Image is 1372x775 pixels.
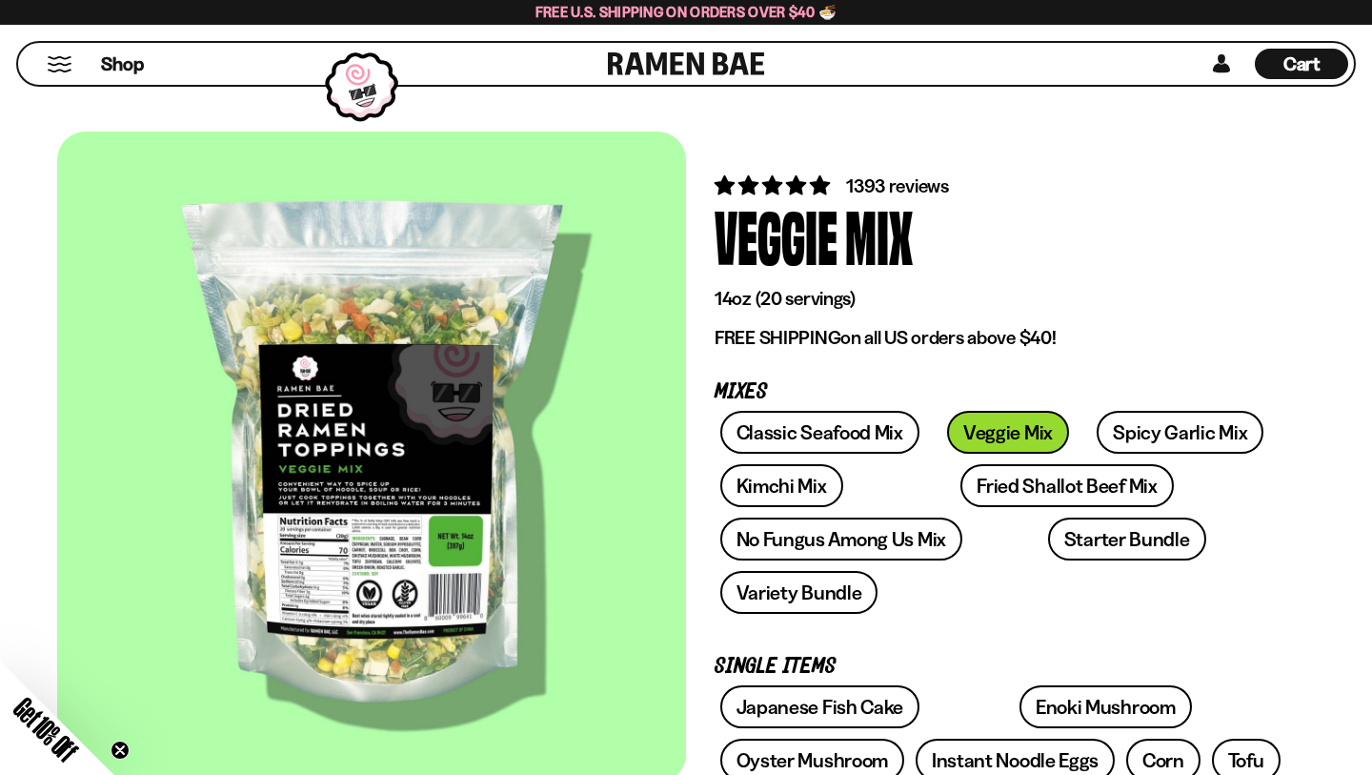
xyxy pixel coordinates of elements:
a: Fried Shallot Beef Mix [960,464,1173,507]
span: 1393 reviews [846,174,949,197]
a: Japanese Fish Cake [720,685,920,728]
p: Mixes [715,383,1286,401]
button: Mobile Menu Trigger [47,56,72,72]
a: Kimchi Mix [720,464,843,507]
div: Mix [845,199,913,271]
a: Starter Bundle [1048,518,1206,561]
span: Free U.S. Shipping on Orders over $40 🍜 [535,3,837,21]
p: on all US orders above $40! [715,326,1286,350]
p: Single Items [715,658,1286,676]
span: Shop [101,51,144,77]
a: Variety Bundle [720,571,878,614]
a: No Fungus Among Us Mix [720,518,962,561]
span: Get 10% Off [9,692,83,766]
a: Enoki Mushroom [1019,685,1192,728]
strong: FREE SHIPPING [715,326,840,349]
a: Shop [101,49,144,79]
div: Veggie [715,199,837,271]
span: 4.76 stars [715,173,834,197]
span: Cart [1283,52,1321,75]
a: Spicy Garlic Mix [1097,411,1263,454]
p: 14oz (20 servings) [715,287,1286,311]
a: Cart [1255,43,1348,85]
button: Close teaser [111,741,130,760]
a: Classic Seafood Mix [720,411,919,454]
